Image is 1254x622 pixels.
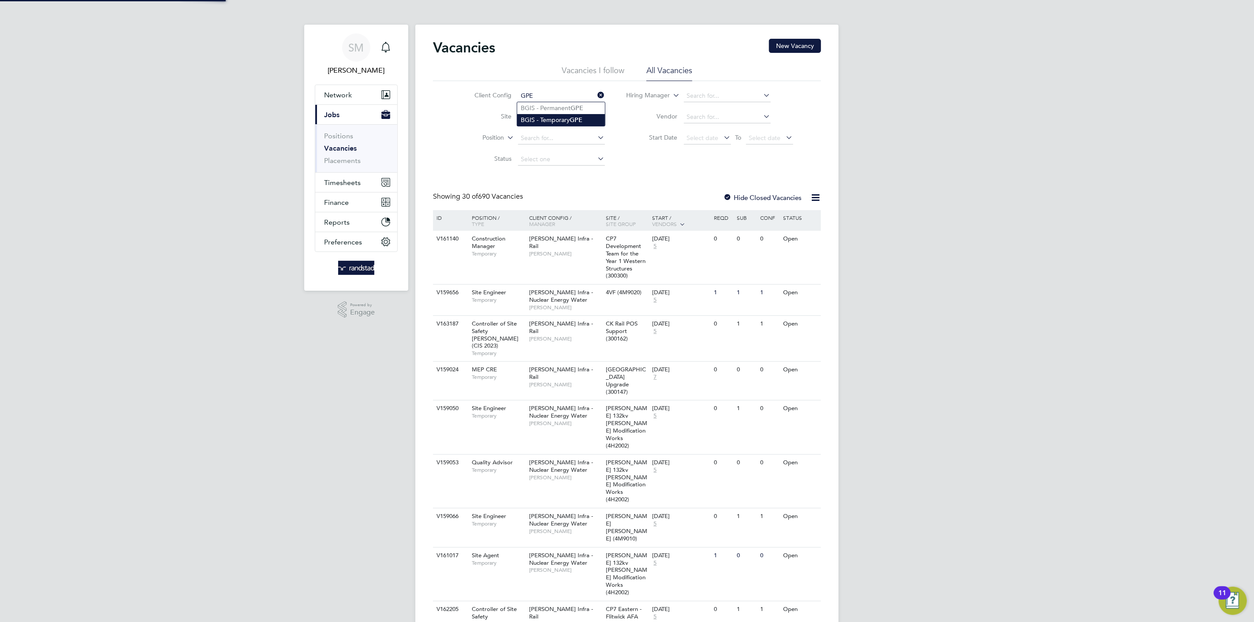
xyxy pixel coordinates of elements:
[434,400,465,417] div: V159050
[652,366,709,374] div: [DATE]
[324,218,350,226] span: Reports
[529,512,593,527] span: [PERSON_NAME] Infra - Nuclear Energy Water
[652,328,658,335] span: 5
[434,316,465,332] div: V163187
[315,124,397,172] div: Jobs
[472,350,525,357] span: Temporary
[434,285,465,301] div: V159656
[315,105,397,124] button: Jobs
[781,508,820,525] div: Open
[606,289,642,296] span: 4VF (4M9020)
[324,156,361,165] a: Placements
[529,250,602,257] span: [PERSON_NAME]
[472,296,525,304] span: Temporary
[604,210,650,231] div: Site /
[652,552,709,559] div: [DATE]
[517,102,605,114] li: BGIS - Permanent
[652,559,658,567] span: 5
[781,362,820,378] div: Open
[735,548,758,564] div: 0
[315,85,397,104] button: Network
[652,296,658,304] span: 5
[315,261,398,275] a: Go to home page
[735,601,758,618] div: 1
[758,210,781,225] div: Conf
[758,455,781,471] div: 0
[781,316,820,332] div: Open
[529,381,602,388] span: [PERSON_NAME]
[652,613,658,621] span: 5
[652,513,709,520] div: [DATE]
[472,220,484,227] span: Type
[518,153,605,166] input: Select one
[781,601,820,618] div: Open
[735,362,758,378] div: 0
[684,111,771,123] input: Search for...
[324,91,352,99] span: Network
[606,235,646,279] span: CP7 Development Team for the Year 1 Western Structures (300300)
[465,210,527,231] div: Position /
[652,235,709,243] div: [DATE]
[781,231,820,247] div: Open
[472,289,506,296] span: Site Engineer
[315,193,397,212] button: Finance
[781,210,820,225] div: Status
[434,508,465,525] div: V159066
[684,90,771,102] input: Search for...
[758,601,781,618] div: 1
[758,362,781,378] div: 0
[472,559,525,566] span: Temporary
[529,566,602,574] span: [PERSON_NAME]
[652,466,658,474] span: 5
[434,210,465,225] div: ID
[781,285,820,301] div: Open
[652,459,709,466] div: [DATE]
[652,412,658,420] span: 5
[461,155,512,163] label: Status
[472,250,525,257] span: Temporary
[652,220,677,227] span: Vendors
[529,605,593,620] span: [PERSON_NAME] Infra - Rail
[1219,587,1247,615] button: Open Resource Center, 11 new notifications
[627,112,678,120] label: Vendor
[758,400,781,417] div: 0
[350,301,375,309] span: Powered by
[472,320,519,350] span: Controller of Site Safety [PERSON_NAME] (CIS 2023)
[472,374,525,381] span: Temporary
[529,235,593,250] span: [PERSON_NAME] Infra - Rail
[529,320,593,335] span: [PERSON_NAME] Infra - Rail
[529,459,593,474] span: [PERSON_NAME] Infra - Nuclear Energy Water
[723,193,802,202] label: Hide Closed Vacancies
[712,316,735,332] div: 0
[712,508,735,525] div: 0
[562,65,624,81] li: Vacancies I follow
[472,412,525,419] span: Temporary
[712,601,735,618] div: 0
[517,114,605,126] li: BGIS - Temporary
[781,548,820,564] div: Open
[570,116,582,124] b: GPE
[620,91,670,100] label: Hiring Manager
[652,243,658,250] span: 5
[735,285,758,301] div: 1
[712,285,735,301] div: 1
[472,459,513,466] span: Quality Advisor
[315,173,397,192] button: Timesheets
[652,289,709,296] div: [DATE]
[434,601,465,618] div: V162205
[527,210,604,231] div: Client Config /
[650,210,712,232] div: Start /
[472,235,505,250] span: Construction Manager
[712,210,735,225] div: Reqd
[304,25,408,291] nav: Main navigation
[472,366,497,373] span: MEP CRE
[712,231,735,247] div: 0
[758,231,781,247] div: 0
[461,91,512,99] label: Client Config
[758,548,781,564] div: 0
[606,320,638,342] span: CK Rail POS Support (300162)
[749,134,781,142] span: Select date
[529,220,555,227] span: Manager
[652,606,709,613] div: [DATE]
[606,459,648,503] span: [PERSON_NAME] 132kv [PERSON_NAME] Modification Works (4H2002)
